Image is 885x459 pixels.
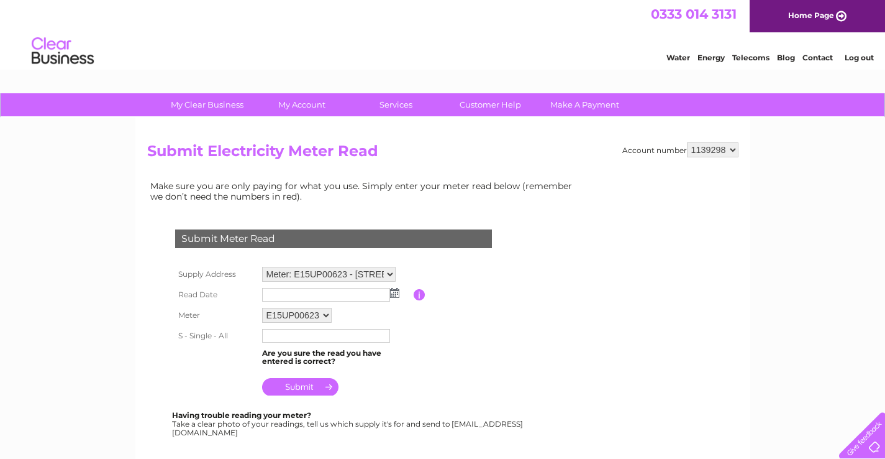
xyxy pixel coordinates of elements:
a: My Clear Business [156,93,258,116]
a: Log out [845,53,874,62]
a: Telecoms [732,53,769,62]
th: Meter [172,305,259,326]
th: Supply Address [172,264,259,285]
a: Energy [697,53,725,62]
h2: Submit Electricity Meter Read [147,142,738,166]
input: Submit [262,378,338,396]
a: My Account [250,93,353,116]
b: Having trouble reading your meter? [172,410,311,420]
a: Customer Help [439,93,542,116]
a: Services [345,93,447,116]
a: Make A Payment [533,93,636,116]
a: 0333 014 3131 [651,6,737,22]
div: Clear Business is a trading name of Verastar Limited (registered in [GEOGRAPHIC_DATA] No. 3667643... [150,7,737,60]
div: Take a clear photo of your readings, tell us which supply it's for and send to [EMAIL_ADDRESS][DO... [172,411,525,437]
td: Make sure you are only paying for what you use. Simply enter your meter read below (remember we d... [147,178,582,204]
th: Read Date [172,285,259,305]
a: Contact [802,53,833,62]
a: Blog [777,53,795,62]
a: Water [666,53,690,62]
div: Submit Meter Read [175,229,492,248]
div: Account number [622,142,738,157]
input: Information [414,289,425,300]
img: ... [390,288,399,298]
img: logo.png [31,32,94,70]
td: Are you sure the read you have entered is correct? [259,346,414,369]
th: S - Single - All [172,326,259,346]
